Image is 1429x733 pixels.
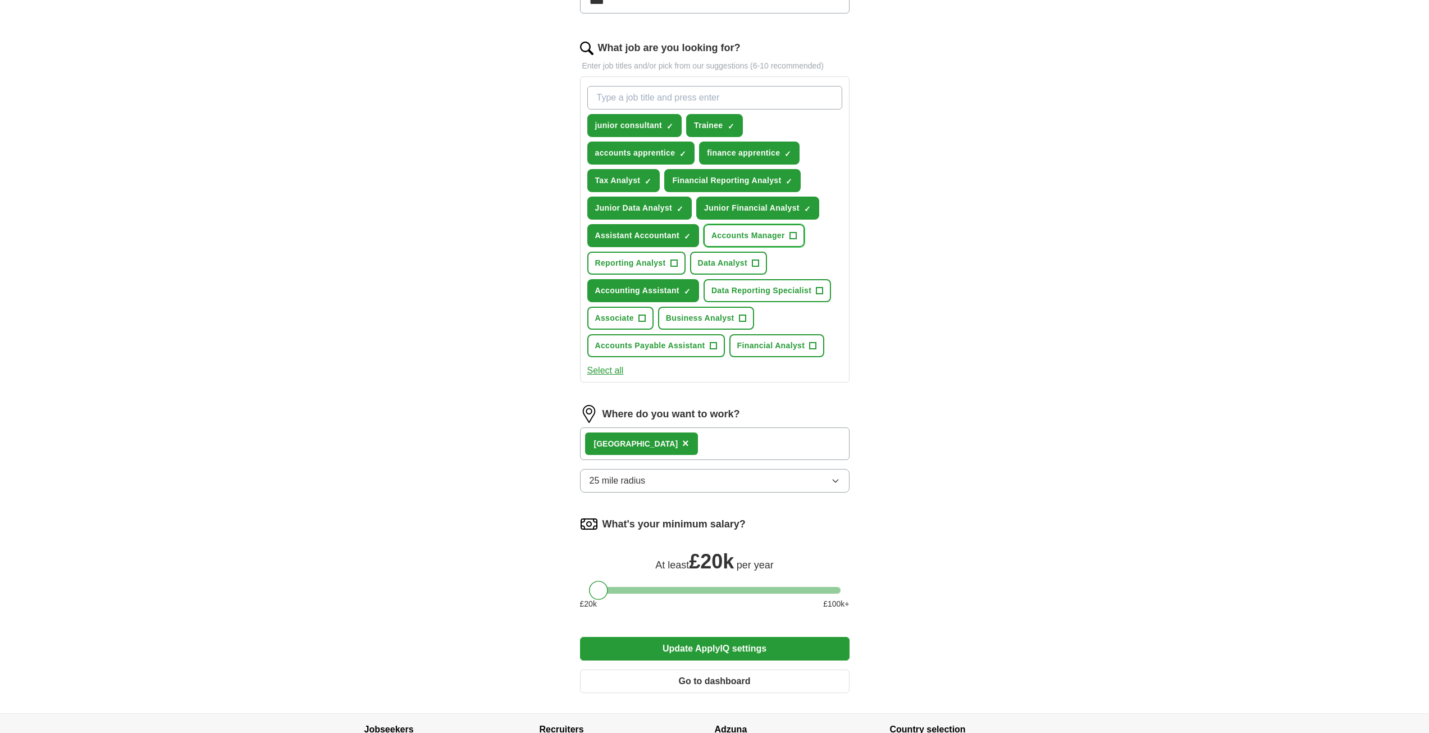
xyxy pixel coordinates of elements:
[677,204,683,213] span: ✓
[786,177,792,186] span: ✓
[587,279,699,302] button: Accounting Assistant✓
[704,202,800,214] span: Junior Financial Analyst
[699,142,800,165] button: finance apprentice✓
[587,114,682,137] button: junior consultant✓
[587,334,725,357] button: Accounts Payable Assistant
[598,40,741,56] label: What job are you looking for?
[595,120,663,131] span: junior consultant
[679,149,686,158] span: ✓
[602,517,746,532] label: What's your minimum salary?
[690,252,768,275] button: Data Analyst
[672,175,781,186] span: Financial Reporting Analyst
[704,279,831,302] button: Data Reporting Specialist
[587,169,660,192] button: Tax Analyst✓
[682,435,689,452] button: ×
[587,224,699,247] button: Assistant Accountant✓
[580,469,850,493] button: 25 mile radius
[666,312,734,324] span: Business Analyst
[595,340,705,352] span: Accounts Payable Assistant
[684,232,691,241] span: ✓
[587,197,692,220] button: Junior Data Analyst✓
[784,149,791,158] span: ✓
[696,197,819,220] button: Junior Financial Analyst✓
[602,407,740,422] label: Where do you want to work?
[580,598,597,610] span: £ 20 k
[658,307,754,330] button: Business Analyst
[590,474,646,488] span: 25 mile radius
[595,312,634,324] span: Associate
[587,307,654,330] button: Associate
[580,42,593,55] img: search.png
[737,340,805,352] span: Financial Analyst
[587,142,695,165] button: accounts apprentice✓
[595,202,673,214] span: Junior Data Analyst
[595,175,641,186] span: Tax Analyst
[707,147,780,159] span: finance apprentice
[704,224,805,247] button: Accounts Manager
[587,364,624,377] button: Select all
[737,559,774,571] span: per year
[594,438,678,450] div: [GEOGRAPHIC_DATA]
[698,257,748,269] span: Data Analyst
[694,120,723,131] span: Trainee
[684,287,691,296] span: ✓
[595,147,675,159] span: accounts apprentice
[595,230,679,242] span: Assistant Accountant
[587,252,686,275] button: Reporting Analyst
[580,637,850,661] button: Update ApplyIQ settings
[711,285,811,297] span: Data Reporting Specialist
[711,230,785,242] span: Accounts Manager
[804,204,811,213] span: ✓
[666,122,673,131] span: ✓
[587,86,842,110] input: Type a job title and press enter
[645,177,651,186] span: ✓
[728,122,734,131] span: ✓
[580,670,850,693] button: Go to dashboard
[682,437,689,449] span: ×
[823,598,849,610] span: £ 100 k+
[655,559,689,571] span: At least
[729,334,825,357] button: Financial Analyst
[580,515,598,533] img: salary.png
[664,169,801,192] button: Financial Reporting Analyst✓
[686,114,742,137] button: Trainee✓
[580,60,850,72] p: Enter job titles and/or pick from our suggestions (6-10 recommended)
[595,257,666,269] span: Reporting Analyst
[580,405,598,423] img: location.png
[595,285,679,297] span: Accounting Assistant
[689,550,734,573] span: £ 20k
